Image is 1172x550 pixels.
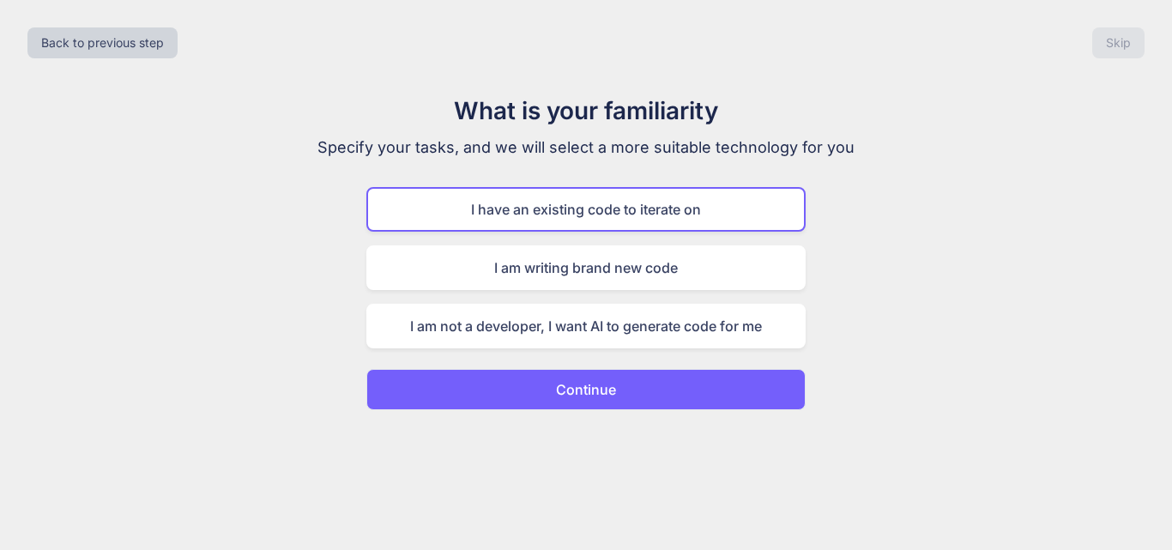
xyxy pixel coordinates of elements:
p: Specify your tasks, and we will select a more suitable technology for you [298,136,874,160]
button: Continue [366,369,806,410]
button: Back to previous step [27,27,178,58]
div: I am writing brand new code [366,245,806,290]
button: Skip [1092,27,1145,58]
p: Continue [556,379,616,400]
h1: What is your familiarity [298,93,874,129]
div: I have an existing code to iterate on [366,187,806,232]
div: I am not a developer, I want AI to generate code for me [366,304,806,348]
